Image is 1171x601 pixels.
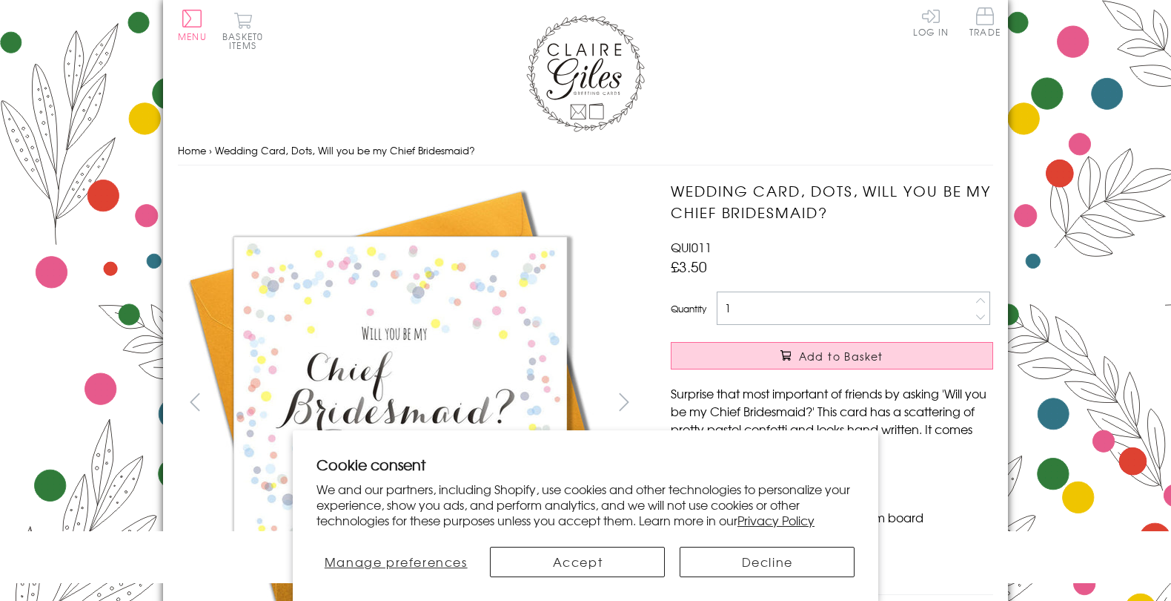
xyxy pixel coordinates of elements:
[178,143,206,157] a: Home
[671,238,711,256] span: QUI011
[178,30,207,43] span: Menu
[229,30,263,52] span: 0 items
[178,385,211,418] button: prev
[671,256,707,277] span: £3.50
[222,12,263,50] button: Basket0 items
[178,10,207,41] button: Menu
[209,143,212,157] span: ›
[178,136,993,166] nav: breadcrumbs
[913,7,949,36] a: Log In
[608,385,641,418] button: next
[671,342,993,370] button: Add to Basket
[969,7,1001,39] a: Trade
[316,482,855,528] p: We and our partners, including Shopify, use cookies and other technologies to personalize your ex...
[215,143,475,157] span: Wedding Card, Dots, Will you be my Chief Bridesmaid?
[490,547,665,577] button: Accept
[316,454,855,475] h2: Cookie consent
[325,553,468,571] span: Manage preferences
[969,7,1001,36] span: Trade
[316,547,475,577] button: Manage preferences
[737,511,815,529] a: Privacy Policy
[526,15,645,132] img: Claire Giles Greetings Cards
[671,302,706,315] label: Quantity
[671,384,993,456] p: Surprise that most important of friends by asking 'Will you be my Chief Bridesmaid?' This card ha...
[799,349,883,364] span: Add to Basket
[671,180,993,223] h1: Wedding Card, Dots, Will you be my Chief Bridesmaid?
[680,547,855,577] button: Decline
